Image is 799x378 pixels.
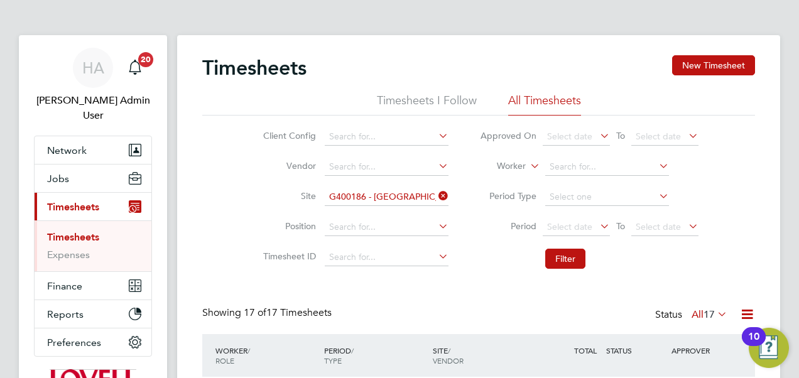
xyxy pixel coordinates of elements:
input: Search for... [325,249,448,266]
span: 17 of [244,306,266,319]
span: Select date [636,131,681,142]
a: Timesheets [47,231,99,243]
span: / [448,345,450,355]
input: Search for... [325,188,448,206]
li: Timesheets I Follow [377,93,477,116]
span: To [612,127,629,144]
span: ROLE [215,355,234,365]
span: 20 [138,52,153,67]
input: Select one [545,188,669,206]
div: PERIOD [321,339,430,372]
input: Search for... [545,158,669,176]
span: / [351,345,354,355]
button: New Timesheet [672,55,755,75]
label: Site [259,190,316,202]
button: Finance [35,272,151,300]
a: 20 [122,48,148,88]
span: Timesheets [47,201,99,213]
button: Timesheets [35,193,151,220]
div: SITE [430,339,538,372]
label: Period Type [480,190,536,202]
div: STATUS [603,339,668,362]
span: TOTAL [574,345,597,355]
label: Timesheet ID [259,251,316,262]
span: Select date [547,131,592,142]
span: Network [47,144,87,156]
input: Search for... [325,158,448,176]
button: Reports [35,300,151,328]
label: Period [480,220,536,232]
label: Vendor [259,160,316,171]
span: Jobs [47,173,69,185]
li: All Timesheets [508,93,581,116]
a: Expenses [47,249,90,261]
span: 17 Timesheets [244,306,332,319]
span: Select date [636,221,681,232]
label: All [692,308,727,321]
span: / [247,345,250,355]
label: Position [259,220,316,232]
span: Reports [47,308,84,320]
button: Preferences [35,328,151,356]
span: HA [82,60,104,76]
span: Hays Admin User [34,93,152,123]
label: Client Config [259,130,316,141]
a: HA[PERSON_NAME] Admin User [34,48,152,123]
label: Worker [469,160,526,173]
span: Finance [47,280,82,292]
label: Approved On [480,130,536,141]
div: Timesheets [35,220,151,271]
div: Showing [202,306,334,320]
span: To [612,218,629,234]
div: APPROVER [668,339,734,362]
button: Jobs [35,165,151,192]
span: VENDOR [433,355,464,365]
div: 10 [748,337,759,353]
span: Select date [547,221,592,232]
div: WORKER [212,339,321,372]
span: 17 [704,308,715,321]
span: TYPE [324,355,342,365]
button: Open Resource Center, 10 new notifications [749,328,789,368]
button: Filter [545,249,585,269]
div: Status [655,306,730,324]
button: Network [35,136,151,164]
input: Search for... [325,219,448,236]
input: Search for... [325,128,448,146]
h2: Timesheets [202,55,307,80]
span: Preferences [47,337,101,348]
